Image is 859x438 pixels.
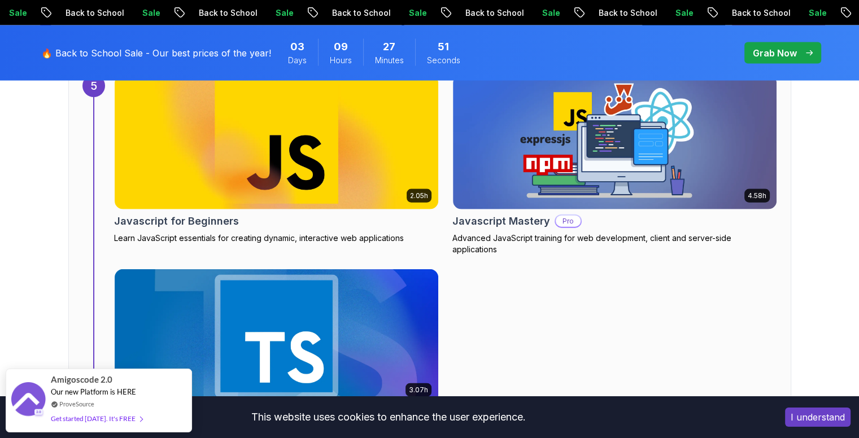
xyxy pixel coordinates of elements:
[51,387,136,396] span: Our new Platform is HERE
[133,7,169,19] p: Sale
[334,39,348,55] span: 9 Hours
[456,7,533,19] p: Back to School
[452,213,550,229] h2: Javascript Mastery
[51,373,112,386] span: Amigoscode 2.0
[330,55,352,66] span: Hours
[114,75,439,244] a: Javascript for Beginners card2.05hJavascript for BeginnersLearn JavaScript essentials for creatin...
[8,405,768,430] div: This website uses cookies to enhance the user experience.
[666,7,703,19] p: Sale
[290,39,304,55] span: 3 Days
[409,386,428,395] p: 3.07h
[115,269,438,404] img: Typescript card
[51,412,142,425] div: Get started [DATE]. It's FREE
[438,39,449,55] span: 51 Seconds
[114,213,239,229] h2: Javascript for Beginners
[190,7,267,19] p: Back to School
[427,55,460,66] span: Seconds
[383,39,395,55] span: 27 Minutes
[115,75,438,209] img: Javascript for Beginners card
[723,7,800,19] p: Back to School
[59,399,94,409] a: ProveSource
[82,75,105,97] div: 5
[453,75,777,209] img: Javascript Mastery card
[800,7,836,19] p: Sale
[323,7,400,19] p: Back to School
[288,55,307,66] span: Days
[452,233,777,255] p: Advanced JavaScript training for web development, client and server-side applications
[267,7,303,19] p: Sale
[114,233,439,244] p: Learn JavaScript essentials for creating dynamic, interactive web applications
[375,55,404,66] span: Minutes
[410,191,428,200] p: 2.05h
[556,216,581,227] p: Pro
[11,382,45,419] img: provesource social proof notification image
[753,46,797,60] p: Grab Now
[452,75,777,255] a: Javascript Mastery card4.58hJavascript MasteryProAdvanced JavaScript training for web development...
[785,408,851,427] button: Accept cookies
[748,191,766,200] p: 4.58h
[56,7,133,19] p: Back to School
[590,7,666,19] p: Back to School
[533,7,569,19] p: Sale
[400,7,436,19] p: Sale
[41,46,271,60] p: 🔥 Back to School Sale - Our best prices of the year!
